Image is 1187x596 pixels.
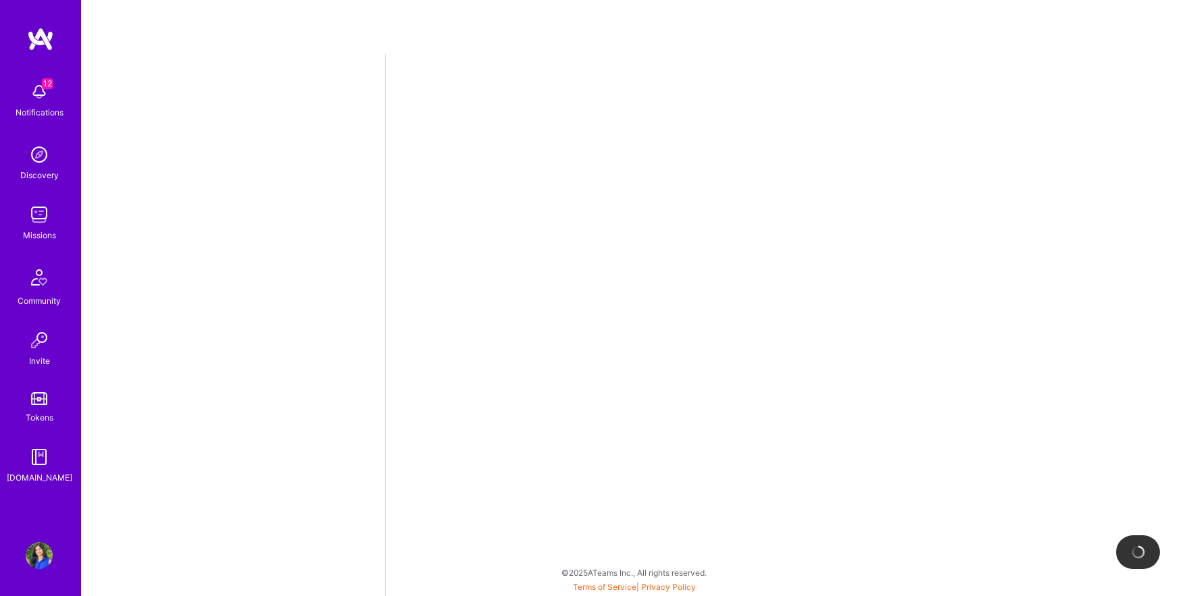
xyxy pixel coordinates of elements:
[29,354,50,368] div: Invite
[641,582,696,592] a: Privacy Policy
[26,141,53,168] img: discovery
[20,168,59,182] div: Discovery
[81,556,1187,589] div: © 2025 ATeams Inc., All rights reserved.
[26,443,53,470] img: guide book
[27,27,54,51] img: logo
[23,261,55,294] img: Community
[18,294,61,308] div: Community
[42,78,53,89] span: 12
[573,582,696,592] span: |
[26,542,53,569] img: User Avatar
[16,105,64,119] div: Notifications
[26,327,53,354] img: Invite
[26,410,53,425] div: Tokens
[22,542,56,569] a: User Avatar
[573,582,636,592] a: Terms of Service
[7,470,72,485] div: [DOMAIN_NAME]
[26,201,53,228] img: teamwork
[23,228,56,242] div: Missions
[31,392,47,405] img: tokens
[26,78,53,105] img: bell
[1128,543,1147,562] img: loading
